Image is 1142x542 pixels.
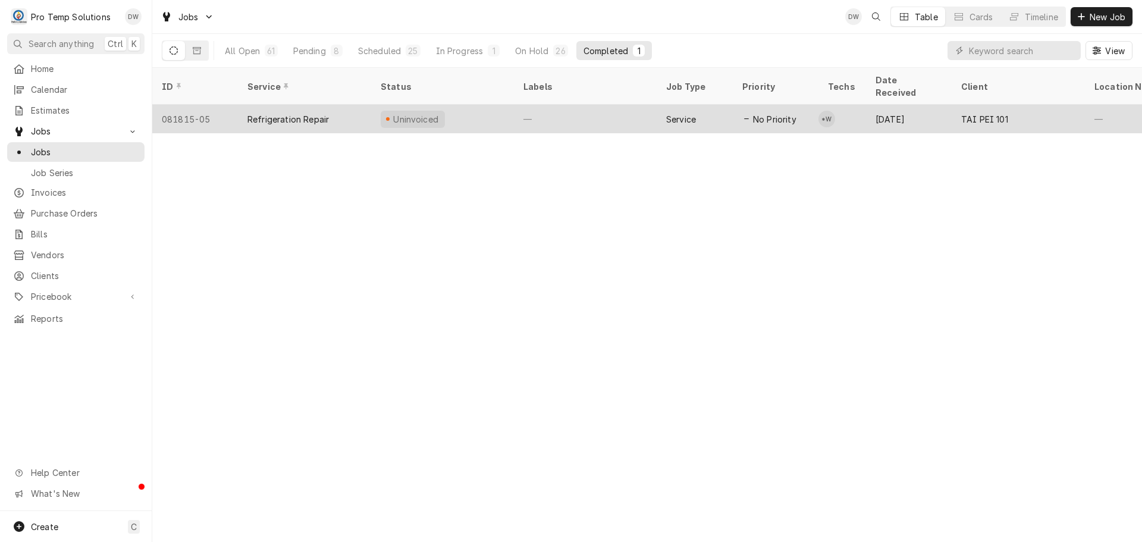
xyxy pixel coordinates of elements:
[556,45,565,57] div: 26
[7,33,145,54] button: Search anythingCtrlK
[7,142,145,162] a: Jobs
[408,45,418,57] div: 25
[131,521,137,533] span: C
[7,484,145,503] a: Go to What's New
[7,101,145,120] a: Estimates
[666,113,696,126] div: Service
[31,487,137,500] span: What's New
[11,8,27,25] div: Pro Temp Solutions's Avatar
[818,111,835,127] div: *Kevin Williams's Avatar
[635,45,642,57] div: 1
[333,45,340,57] div: 8
[31,83,139,96] span: Calendar
[828,80,857,93] div: Techs
[31,290,121,303] span: Pricebook
[845,8,862,25] div: DW
[7,59,145,79] a: Home
[961,113,1008,126] div: TAI PEI 101
[31,62,139,75] span: Home
[515,45,548,57] div: On Hold
[31,228,139,240] span: Bills
[7,163,145,183] a: Job Series
[7,309,145,328] a: Reports
[247,113,329,126] div: Refrigeration Repair
[7,121,145,141] a: Go to Jobs
[31,146,139,158] span: Jobs
[156,7,219,27] a: Go to Jobs
[915,11,938,23] div: Table
[961,80,1073,93] div: Client
[7,80,145,99] a: Calendar
[1085,41,1132,60] button: View
[125,8,142,25] div: Dana Williams's Avatar
[970,11,993,23] div: Cards
[108,37,123,50] span: Ctrl
[7,224,145,244] a: Bills
[152,105,238,133] div: 081815-05
[131,37,137,50] span: K
[31,167,139,179] span: Job Series
[845,8,862,25] div: Dana Williams's Avatar
[31,104,139,117] span: Estimates
[969,41,1075,60] input: Keyword search
[31,466,137,479] span: Help Center
[436,45,484,57] div: In Progress
[7,287,145,306] a: Go to Pricebook
[666,80,723,93] div: Job Type
[358,45,401,57] div: Scheduled
[247,80,359,93] div: Service
[31,312,139,325] span: Reports
[583,45,628,57] div: Completed
[490,45,497,57] div: 1
[29,37,94,50] span: Search anything
[125,8,142,25] div: DW
[7,203,145,223] a: Purchase Orders
[225,45,260,57] div: All Open
[31,522,58,532] span: Create
[7,463,145,483] a: Go to Help Center
[1025,11,1058,23] div: Timeline
[178,11,199,23] span: Jobs
[7,183,145,202] a: Invoices
[31,125,121,137] span: Jobs
[866,105,952,133] div: [DATE]
[876,74,940,99] div: Date Received
[392,113,440,126] div: Uninvoiced
[514,105,657,133] div: —
[1071,7,1132,26] button: New Job
[742,80,807,93] div: Priority
[31,186,139,199] span: Invoices
[162,80,226,93] div: ID
[31,249,139,261] span: Vendors
[1103,45,1127,57] span: View
[381,80,502,93] div: Status
[267,45,275,57] div: 61
[7,266,145,286] a: Clients
[7,245,145,265] a: Vendors
[523,80,647,93] div: Labels
[753,113,796,126] span: No Priority
[31,11,111,23] div: Pro Temp Solutions
[867,7,886,26] button: Open search
[293,45,326,57] div: Pending
[11,8,27,25] div: P
[31,207,139,220] span: Purchase Orders
[1087,11,1128,23] span: New Job
[31,270,139,282] span: Clients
